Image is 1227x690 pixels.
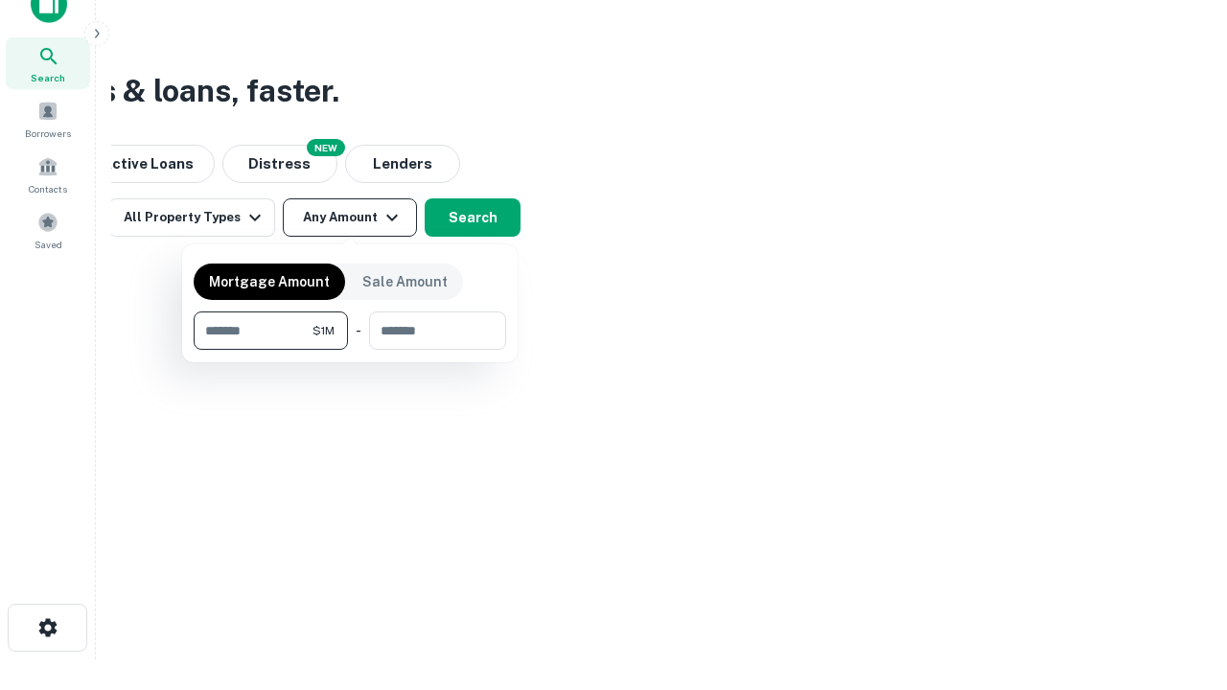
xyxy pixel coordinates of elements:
span: $1M [313,322,335,339]
p: Mortgage Amount [209,271,330,292]
div: - [356,311,361,350]
p: Sale Amount [362,271,448,292]
iframe: Chat Widget [1131,537,1227,629]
